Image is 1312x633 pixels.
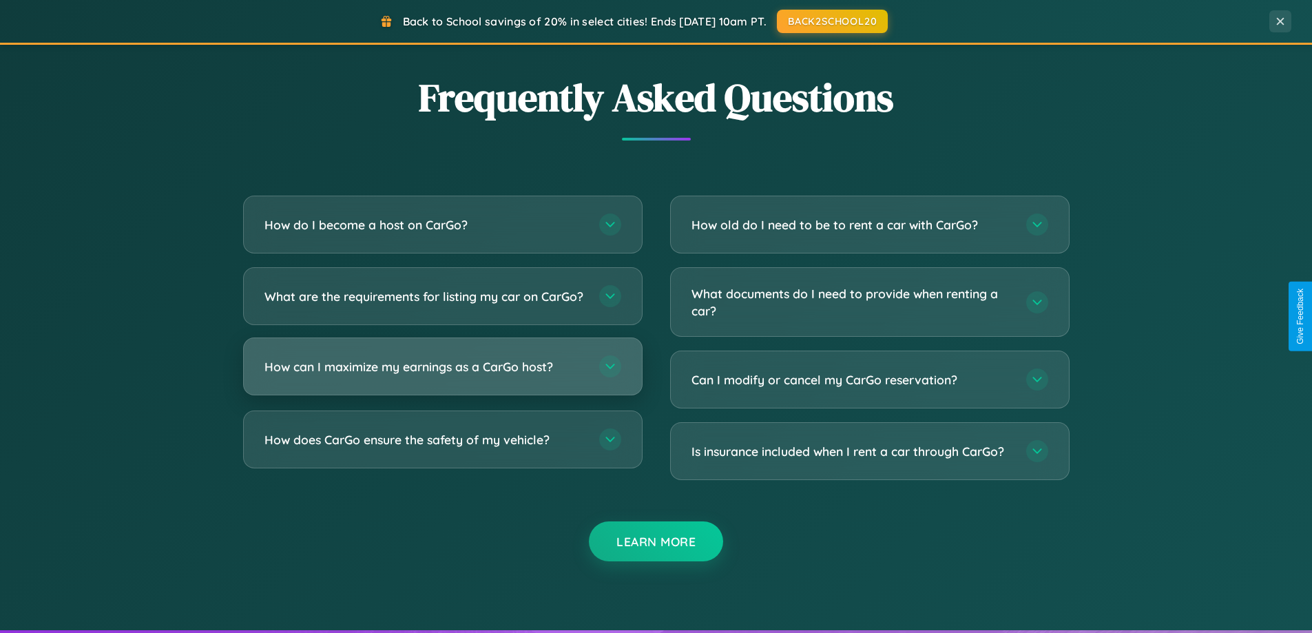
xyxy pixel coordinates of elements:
h3: How does CarGo ensure the safety of my vehicle? [264,431,585,448]
h3: How do I become a host on CarGo? [264,216,585,234]
h3: How can I maximize my earnings as a CarGo host? [264,358,585,375]
span: Back to School savings of 20% in select cities! Ends [DATE] 10am PT. [403,14,767,28]
h3: What are the requirements for listing my car on CarGo? [264,288,585,305]
button: Learn More [589,521,723,561]
h3: How old do I need to be to rent a car with CarGo? [691,216,1012,234]
h3: Can I modify or cancel my CarGo reservation? [691,371,1012,388]
h2: Frequently Asked Questions [243,71,1070,124]
h3: What documents do I need to provide when renting a car? [691,285,1012,319]
button: BACK2SCHOOL20 [777,10,888,33]
div: Give Feedback [1295,289,1305,344]
h3: Is insurance included when I rent a car through CarGo? [691,443,1012,460]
